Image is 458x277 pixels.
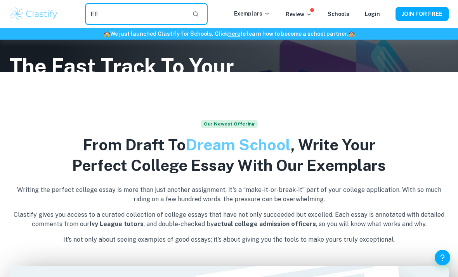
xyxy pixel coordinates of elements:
[9,6,59,22] img: Clastify logo
[2,30,456,38] h6: We just launched Clastify for Schools. Click to learn how to become a school partner.
[90,220,144,228] b: Ivy League tutors
[9,235,449,244] p: It’s not only about seeing examples of good essays; it’s about giving you the tools to make yours...
[9,134,449,176] h2: From Draft To , Write Your Perfect College Essay With Our Exemplars
[214,220,316,228] b: actual college admission officers
[328,11,349,17] a: Schools
[186,136,291,154] span: Dream School
[85,3,186,25] input: Search for any exemplars...
[435,250,450,265] button: Help and Feedback
[9,185,449,204] p: Writing the perfect college essay is more than just another assignment; it's a “make-it-or-break-...
[228,31,240,37] a: here
[104,31,110,37] span: 🏫
[9,210,449,229] p: Clastify gives you access to a curated collection of college essays that have not only succeeded ...
[365,11,380,17] a: Login
[9,52,250,136] h1: The Fast Track To Your Best &
[201,120,258,128] span: Our Newest Offering
[234,9,270,18] p: Exemplars
[396,7,449,21] button: JOIN FOR FREE
[348,31,355,37] span: 🏫
[286,10,312,19] p: Review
